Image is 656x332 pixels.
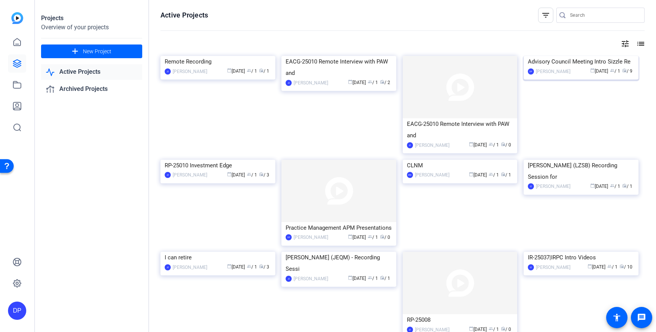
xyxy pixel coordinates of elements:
[536,264,570,271] div: [PERSON_NAME]
[469,142,487,148] span: [DATE]
[610,68,615,73] span: group
[227,68,245,74] span: [DATE]
[368,275,372,280] span: group
[528,264,534,270] div: JZ
[348,79,353,84] span: calendar_today
[489,172,493,176] span: group
[489,172,499,178] span: / 1
[70,47,80,56] mat-icon: add
[286,276,292,282] div: JZ
[259,172,269,178] span: / 3
[380,235,390,240] span: / 0
[247,264,251,268] span: group
[501,142,505,146] span: radio
[528,68,534,75] div: DP
[41,23,142,32] div: Overview of your projects
[294,275,328,283] div: [PERSON_NAME]
[173,264,207,271] div: [PERSON_NAME]
[83,48,111,56] span: New Project
[407,172,413,178] div: MM
[165,252,271,263] div: I can retire
[348,80,366,85] span: [DATE]
[380,276,390,281] span: / 1
[286,222,392,234] div: Practice Management APM Presentations
[528,160,634,183] div: [PERSON_NAME] (LZSB) Recording Session for
[635,39,645,48] mat-icon: list
[11,12,23,24] img: blue-gradient.svg
[607,264,612,268] span: group
[541,11,550,20] mat-icon: filter_list
[619,264,624,268] span: radio
[259,264,264,268] span: radio
[368,276,378,281] span: / 1
[380,275,384,280] span: radio
[407,160,513,171] div: CLNM
[469,172,487,178] span: [DATE]
[590,183,595,188] span: calendar_today
[259,172,264,176] span: radio
[637,313,646,322] mat-icon: message
[8,302,26,320] div: DP
[501,172,511,178] span: / 1
[368,235,378,240] span: / 1
[294,234,328,241] div: [PERSON_NAME]
[489,327,499,332] span: / 1
[286,252,392,275] div: [PERSON_NAME] (JEQM) - Recording Sessi
[619,264,632,270] span: / 10
[590,184,608,189] span: [DATE]
[41,14,142,23] div: Projects
[415,171,450,179] div: [PERSON_NAME]
[612,313,621,322] mat-icon: accessibility
[610,68,620,74] span: / 1
[489,142,499,148] span: / 1
[368,80,378,85] span: / 1
[173,171,207,179] div: [PERSON_NAME]
[286,234,292,240] div: DP
[590,68,608,74] span: [DATE]
[227,172,245,178] span: [DATE]
[247,172,257,178] span: / 1
[286,80,292,86] div: JZ
[610,184,620,189] span: / 1
[536,183,570,190] div: [PERSON_NAME]
[489,326,493,331] span: group
[622,68,632,74] span: / 9
[173,68,207,75] div: [PERSON_NAME]
[588,264,592,268] span: calendar_today
[469,172,473,176] span: calendar_today
[501,326,505,331] span: radio
[41,81,142,97] a: Archived Projects
[469,326,473,331] span: calendar_today
[160,11,208,20] h1: Active Projects
[489,142,493,146] span: group
[407,118,513,141] div: EACG-25010 Remote Interview with PAW and
[227,172,232,176] span: calendar_today
[536,68,570,75] div: [PERSON_NAME]
[622,184,632,189] span: / 1
[380,80,390,85] span: / 2
[165,160,271,171] div: RP-25010 Investment Edge
[607,264,618,270] span: / 1
[415,141,450,149] div: [PERSON_NAME]
[227,264,232,268] span: calendar_today
[469,327,487,332] span: [DATE]
[588,264,605,270] span: [DATE]
[247,172,251,176] span: group
[259,68,269,74] span: / 1
[501,142,511,148] span: / 0
[621,39,630,48] mat-icon: tune
[501,327,511,332] span: / 0
[165,172,171,178] div: JZ
[610,183,615,188] span: group
[590,68,595,73] span: calendar_today
[348,276,366,281] span: [DATE]
[407,314,513,326] div: RP-25008
[622,183,627,188] span: radio
[294,79,328,87] div: [PERSON_NAME]
[227,68,232,73] span: calendar_today
[528,183,534,189] div: JZ
[247,68,251,73] span: group
[368,79,372,84] span: group
[622,68,627,73] span: radio
[259,264,269,270] span: / 3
